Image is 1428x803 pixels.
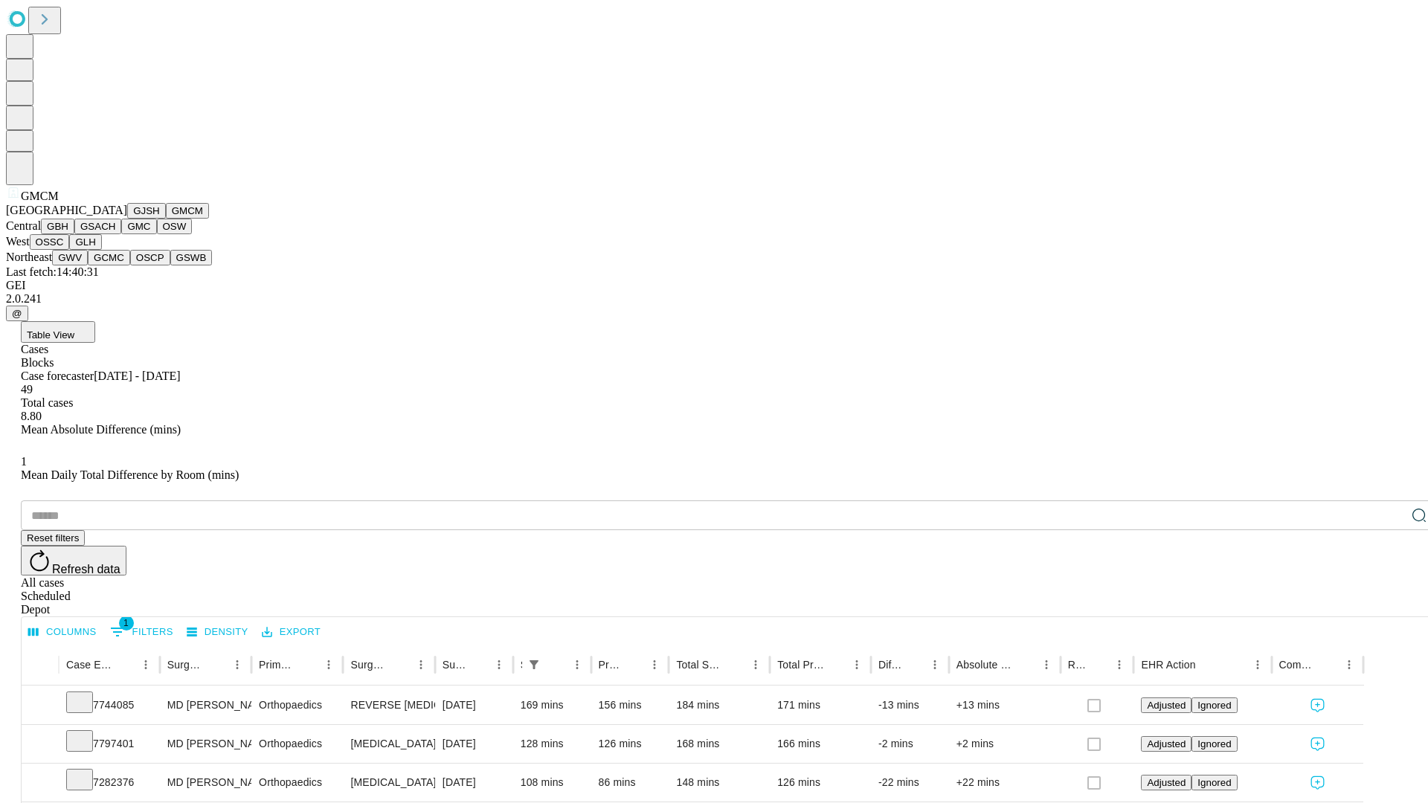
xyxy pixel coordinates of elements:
[1247,654,1268,675] button: Menu
[6,279,1422,292] div: GEI
[1141,736,1191,752] button: Adjusted
[94,370,180,382] span: [DATE] - [DATE]
[183,621,252,644] button: Density
[41,219,74,234] button: GBH
[644,654,665,675] button: Menu
[956,764,1053,802] div: +22 mins
[777,659,824,671] div: Total Predicted Duration
[390,654,411,675] button: Sort
[52,250,88,265] button: GWV
[74,219,121,234] button: GSACH
[1141,775,1191,790] button: Adjusted
[350,764,427,802] div: [MEDICAL_DATA] [MEDICAL_DATA], EXTENSIVE, 3 OR MORE DISCRETE STRUCTURES
[904,654,924,675] button: Sort
[956,659,1014,671] div: Absolute Difference
[1197,738,1231,749] span: Ignored
[524,654,544,675] div: 1 active filter
[1197,777,1231,788] span: Ignored
[6,219,41,232] span: Central
[1339,654,1360,675] button: Menu
[170,250,213,265] button: GSWB
[1318,654,1339,675] button: Sort
[1068,659,1087,671] div: Resolved in EHR
[25,621,100,644] button: Select columns
[27,329,74,341] span: Table View
[443,659,466,671] div: Surgery Date
[29,770,51,796] button: Expand
[924,654,945,675] button: Menu
[206,654,227,675] button: Sort
[21,410,42,422] span: 8.80
[66,725,152,763] div: 7797401
[66,764,152,802] div: 7282376
[1088,654,1109,675] button: Sort
[127,203,166,219] button: GJSH
[724,654,745,675] button: Sort
[21,190,59,202] span: GMCM
[599,764,662,802] div: 86 mins
[521,659,522,671] div: Scheduled In Room Duration
[1147,700,1186,711] span: Adjusted
[166,203,209,219] button: GMCM
[350,659,387,671] div: Surgery Name
[1109,654,1130,675] button: Menu
[521,686,584,724] div: 169 mins
[777,725,863,763] div: 166 mins
[69,234,101,250] button: GLH
[878,659,902,671] div: Difference
[676,764,762,802] div: 148 mins
[676,725,762,763] div: 168 mins
[826,654,846,675] button: Sort
[878,686,942,724] div: -13 mins
[6,204,127,216] span: [GEOGRAPHIC_DATA]
[66,686,152,724] div: 7744085
[443,725,506,763] div: [DATE]
[27,532,79,544] span: Reset filters
[6,306,28,321] button: @
[29,693,51,719] button: Expand
[259,764,335,802] div: Orthopaedics
[21,370,94,382] span: Case forecaster
[21,530,85,546] button: Reset filters
[66,659,113,671] div: Case Epic Id
[227,654,248,675] button: Menu
[1141,659,1195,671] div: EHR Action
[1141,697,1191,713] button: Adjusted
[106,620,177,644] button: Show filters
[599,725,662,763] div: 126 mins
[21,383,33,396] span: 49
[21,321,95,343] button: Table View
[745,654,766,675] button: Menu
[521,725,584,763] div: 128 mins
[167,686,244,724] div: MD [PERSON_NAME] [PERSON_NAME]
[956,725,1053,763] div: +2 mins
[1197,654,1218,675] button: Sort
[1036,654,1057,675] button: Menu
[1191,697,1237,713] button: Ignored
[119,616,134,631] span: 1
[1147,738,1186,749] span: Adjusted
[777,686,863,724] div: 171 mins
[956,686,1053,724] div: +13 mins
[6,235,30,248] span: West
[130,250,170,265] button: OSCP
[524,654,544,675] button: Show filters
[777,764,863,802] div: 126 mins
[489,654,509,675] button: Menu
[121,219,156,234] button: GMC
[676,659,723,671] div: Total Scheduled Duration
[1015,654,1036,675] button: Sort
[258,621,324,644] button: Export
[1197,700,1231,711] span: Ignored
[259,725,335,763] div: Orthopaedics
[1147,777,1186,788] span: Adjusted
[546,654,567,675] button: Sort
[1191,775,1237,790] button: Ignored
[6,265,99,278] span: Last fetch: 14:40:31
[297,654,318,675] button: Sort
[167,659,205,671] div: Surgeon Name
[468,654,489,675] button: Sort
[350,725,427,763] div: [MEDICAL_DATA] [MEDICAL_DATA]
[846,654,867,675] button: Menu
[6,292,1422,306] div: 2.0.241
